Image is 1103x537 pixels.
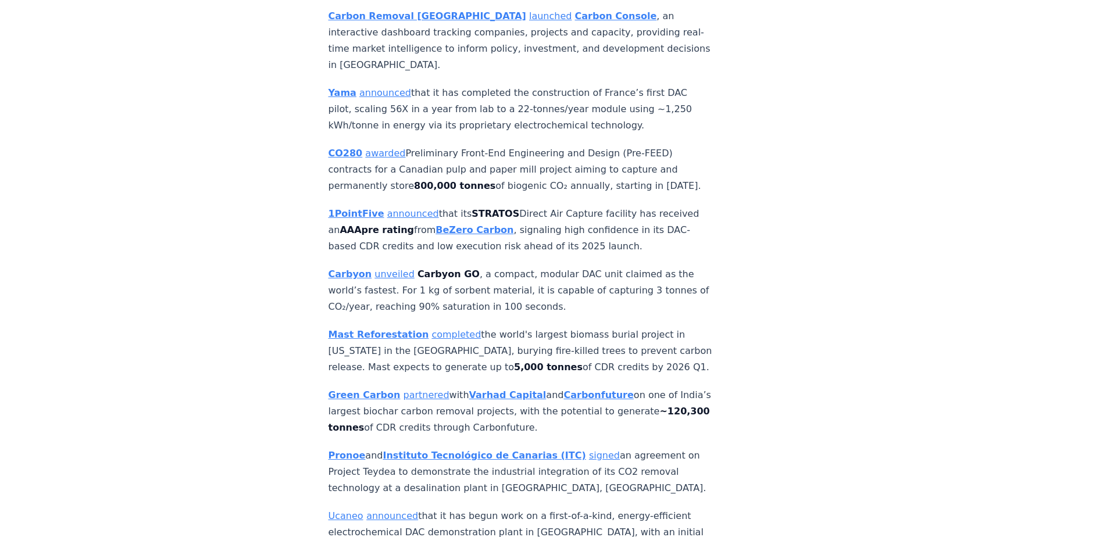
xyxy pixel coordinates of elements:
[529,10,572,22] a: launched
[329,389,401,400] a: Green Carbon
[329,510,363,521] a: Ucaneo
[387,208,439,219] a: announced
[329,450,366,461] a: Pronoe
[514,361,583,373] strong: 5,000 tonnes
[414,180,495,191] strong: 800,000 tonnes
[329,87,356,98] a: Yama
[329,327,713,375] p: the world's largest biomass burial project in [US_STATE] in the [GEOGRAPHIC_DATA], burying fire-k...
[374,268,414,280] a: unveiled
[589,450,620,461] a: signed
[329,208,384,219] a: 1PointFive
[365,148,405,159] a: awarded
[469,389,547,400] a: Varhad Capital
[359,87,411,98] a: announced
[329,85,713,134] p: that it has completed the construction of France’s first DAC pilot, scaling 56X in a year from la...
[436,224,513,235] a: BeZero Carbon
[329,145,713,194] p: Preliminary Front-End Engineering and Design (Pre-FEED) contracts for a Canadian pulp and paper m...
[329,387,713,436] p: with and on one of India’s largest biochar carbon removal projects, with the potential to generat...
[329,448,713,496] p: and an agreement on Project Teydea to demonstrate the industrial integration of its CO2 removal t...
[340,224,414,235] strong: AAApre rating
[472,208,519,219] strong: STRATOS
[575,10,657,22] a: Carbon Console
[563,389,633,400] a: Carbonfuture
[329,10,526,22] a: Carbon Removal [GEOGRAPHIC_DATA]
[329,268,372,280] a: Carbyon
[329,406,710,433] strong: ~120,300 tonnes
[329,266,713,315] p: , a compact, modular DAC unit claimed as the world’s fastest. For 1 kg of sorbent material, it is...
[329,148,363,159] a: CO280
[431,329,481,340] a: completed
[329,206,713,255] p: that its Direct Air Capture facility has received an from , signaling high confidence in its DAC-...
[383,450,586,461] a: Instituto Tecnológico de Canarias (ITC)
[329,8,713,73] p: , an interactive dashboard tracking companies, projects and capacity, providing real-time market ...
[366,510,418,521] a: announced
[417,268,480,280] strong: Carbyon GO
[404,389,449,400] a: partnered
[329,329,429,340] a: Mast Reforestation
